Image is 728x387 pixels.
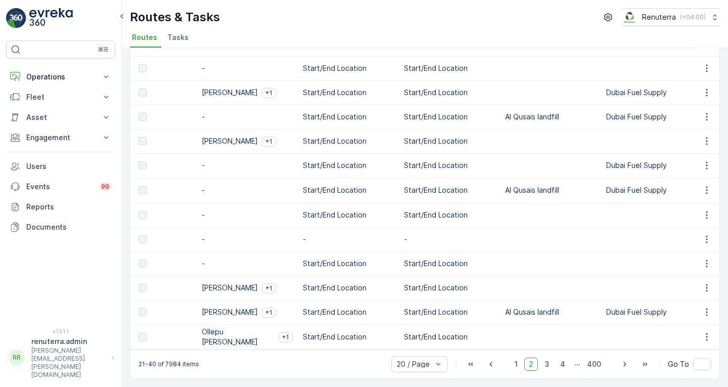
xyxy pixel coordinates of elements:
[524,358,538,371] span: 2
[6,87,115,107] button: Fleet
[574,358,580,371] p: ...
[139,113,147,121] div: Toggle Row Selected
[282,333,289,341] span: +1
[404,283,495,293] p: Start/End Location
[303,210,394,220] p: Start/End Location
[556,358,570,371] span: 4
[26,161,111,171] p: Users
[202,327,275,347] p: Ollepu [PERSON_NAME]
[26,222,111,232] p: Documents
[98,46,108,54] p: ⌘B
[606,185,697,195] p: Dubai Fuel Supply
[26,92,95,102] p: Fleet
[202,136,258,146] p: [PERSON_NAME]
[139,284,147,292] div: Toggle Row Selected
[6,127,115,148] button: Engagement
[139,308,147,316] div: Toggle Row Selected
[404,160,495,170] p: Start/End Location
[606,88,697,98] p: Dubai Fuel Supply
[303,283,394,293] p: Start/End Location
[139,137,147,145] div: Toggle Row Selected
[642,12,676,22] p: Renuterra
[404,210,495,220] p: Start/End Location
[139,89,147,97] div: Toggle Row Selected
[404,307,495,317] p: Start/End Location
[202,234,293,244] p: -
[101,183,109,191] p: 99
[404,88,495,98] p: Start/End Location
[680,13,706,21] p: ( +04:00 )
[265,284,272,292] span: +1
[404,63,495,73] p: Start/End Location
[202,283,258,293] p: [PERSON_NAME]
[510,358,522,371] span: 1
[6,197,115,217] a: Reports
[606,160,697,170] p: Dubai Fuel Supply
[265,309,272,317] span: +1
[6,177,115,197] a: Events99
[303,185,394,195] p: Start/End Location
[505,307,596,317] p: Al Qusais landfill
[202,112,293,122] p: -
[31,336,107,347] p: renuterra.admin
[26,72,95,82] p: Operations
[139,235,147,243] div: Toggle Row Selected
[622,12,638,23] img: Screenshot_2024-07-26_at_13.33.01.png
[606,112,697,122] p: Dubai Fuel Supply
[202,160,293,170] p: -
[31,347,107,379] p: [PERSON_NAME][EMAIL_ADDRESS][PERSON_NAME][DOMAIN_NAME]
[303,332,394,342] p: Start/End Location
[404,259,495,269] p: Start/End Location
[6,217,115,237] a: Documents
[606,307,697,317] p: Dubai Fuel Supply
[6,67,115,87] button: Operations
[130,9,220,25] p: Routes & Tasks
[139,64,147,72] div: Toggle Row Selected
[139,360,199,368] p: 21-40 of 7984 items
[29,8,73,28] img: logo_light-DOdMpM7g.png
[139,260,147,268] div: Toggle Row Selected
[202,185,293,195] p: -
[404,136,495,146] p: Start/End Location
[167,32,189,42] span: Tasks
[26,202,111,212] p: Reports
[139,333,147,341] div: Toggle Row Selected
[139,211,147,219] div: Toggle Row Selected
[582,358,606,371] span: 400
[505,112,596,122] p: Al Qusais landfill
[404,185,495,195] p: Start/End Location
[303,112,394,122] p: Start/End Location
[26,182,93,192] p: Events
[303,63,394,73] p: Start/End Location
[303,307,394,317] p: Start/End Location
[26,112,95,122] p: Asset
[505,185,596,195] p: Al Qusais landfill
[303,234,394,244] p: -
[26,133,95,143] p: Engagement
[303,160,394,170] p: Start/End Location
[202,307,258,317] p: [PERSON_NAME]
[668,359,689,369] span: Go To
[202,259,293,269] p: -
[6,336,115,379] button: RRrenuterra.admin[PERSON_NAME][EMAIL_ADDRESS][PERSON_NAME][DOMAIN_NAME]
[202,210,293,220] p: -
[139,161,147,169] div: Toggle Row Selected
[303,259,394,269] p: Start/End Location
[139,186,147,194] div: Toggle Row Selected
[6,8,26,28] img: logo
[6,107,115,127] button: Asset
[202,63,293,73] p: -
[540,358,554,371] span: 3
[265,89,272,97] span: +1
[404,332,495,342] p: Start/End Location
[6,328,115,334] span: v 1.51.1
[202,88,258,98] p: [PERSON_NAME]
[303,88,394,98] p: Start/End Location
[303,136,394,146] p: Start/End Location
[404,112,495,122] p: Start/End Location
[6,156,115,177] a: Users
[132,32,157,42] span: Routes
[622,8,720,26] button: Renuterra(+04:00)
[9,350,25,366] div: RR
[265,138,272,146] span: +1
